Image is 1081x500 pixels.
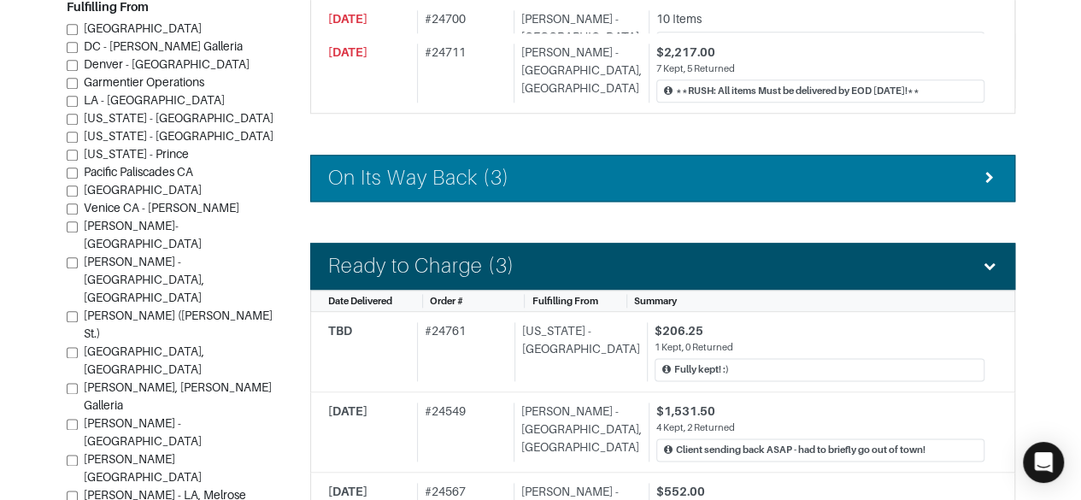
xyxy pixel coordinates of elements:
[514,403,642,462] div: [PERSON_NAME] - [GEOGRAPHIC_DATA], [GEOGRAPHIC_DATA]
[514,322,640,381] div: [US_STATE] - [GEOGRAPHIC_DATA]
[328,45,367,59] span: [DATE]
[84,165,193,179] span: Pacific Paliscades CA
[532,296,597,306] span: Fulfilling From
[84,255,204,304] span: [PERSON_NAME] - [GEOGRAPHIC_DATA], [GEOGRAPHIC_DATA]
[67,257,78,268] input: [PERSON_NAME] - [GEOGRAPHIC_DATA], [GEOGRAPHIC_DATA]
[417,322,508,381] div: # 24761
[676,84,919,98] div: **RUSH: All items Must be delivered by EOD [DATE]!**
[67,221,78,232] input: [PERSON_NAME]-[GEOGRAPHIC_DATA]
[67,78,78,89] input: Garmentier Operations
[328,296,392,306] span: Date Delivered
[67,203,78,215] input: Venice CA - [PERSON_NAME]
[676,443,925,457] div: Client sending back ASAP - had to briefly go out of town!
[67,185,78,197] input: [GEOGRAPHIC_DATA]
[328,404,367,418] span: [DATE]
[67,383,78,394] input: [PERSON_NAME], [PERSON_NAME] Galleria
[84,21,202,35] span: [GEOGRAPHIC_DATA]
[67,96,78,107] input: LA - [GEOGRAPHIC_DATA]
[84,452,202,484] span: [PERSON_NAME][GEOGRAPHIC_DATA]
[328,254,514,279] h4: Ready to Charge (3)
[84,309,273,340] span: [PERSON_NAME] ([PERSON_NAME] St.)
[67,455,78,466] input: [PERSON_NAME][GEOGRAPHIC_DATA]
[656,10,984,28] div: 10 Items
[84,93,225,107] span: LA - [GEOGRAPHIC_DATA]
[674,362,729,377] div: Fully kept! :)
[84,111,273,125] span: [US_STATE] - [GEOGRAPHIC_DATA]
[430,296,463,306] span: Order #
[655,322,984,340] div: $206.25
[328,166,509,191] h4: On Its Way Back (3)
[67,168,78,179] input: Pacific Paliscades CA
[328,12,367,26] span: [DATE]
[417,10,507,69] div: # 24700
[328,324,352,338] span: TBD
[84,129,273,143] span: [US_STATE] - [GEOGRAPHIC_DATA]
[417,403,507,462] div: # 24549
[656,44,984,62] div: $2,217.00
[656,421,984,435] div: 4 Kept, 2 Returned
[514,44,642,103] div: [PERSON_NAME] - [GEOGRAPHIC_DATA], [GEOGRAPHIC_DATA]
[84,201,239,215] span: Venice CA - [PERSON_NAME]
[67,132,78,143] input: [US_STATE] - [GEOGRAPHIC_DATA]
[67,419,78,430] input: [PERSON_NAME] - [GEOGRAPHIC_DATA]
[328,485,367,498] span: [DATE]
[84,75,204,89] span: Garmentier Operations
[634,296,677,306] span: Summary
[656,403,984,421] div: $1,531.50
[67,42,78,53] input: DC - [PERSON_NAME] Galleria
[417,44,507,103] div: # 24711
[84,57,250,71] span: Denver - [GEOGRAPHIC_DATA]
[84,416,202,448] span: [PERSON_NAME] - [GEOGRAPHIC_DATA]
[67,24,78,35] input: [GEOGRAPHIC_DATA]
[655,340,984,355] div: 1 Kept, 0 Returned
[84,344,204,376] span: [GEOGRAPHIC_DATA], [GEOGRAPHIC_DATA]
[84,39,243,53] span: DC - [PERSON_NAME] Galleria
[514,10,642,69] div: [PERSON_NAME] - [GEOGRAPHIC_DATA], [GEOGRAPHIC_DATA]
[84,147,189,161] span: [US_STATE] - Prince
[84,380,272,412] span: [PERSON_NAME], [PERSON_NAME] Galleria
[67,60,78,71] input: Denver - [GEOGRAPHIC_DATA]
[1023,442,1064,483] div: Open Intercom Messenger
[67,114,78,125] input: [US_STATE] - [GEOGRAPHIC_DATA]
[656,62,984,76] div: 7 Kept, 5 Returned
[84,219,202,250] span: [PERSON_NAME]-[GEOGRAPHIC_DATA]
[84,183,202,197] span: [GEOGRAPHIC_DATA]
[67,150,78,161] input: [US_STATE] - Prince
[67,311,78,322] input: [PERSON_NAME] ([PERSON_NAME] St.)
[67,347,78,358] input: [GEOGRAPHIC_DATA], [GEOGRAPHIC_DATA]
